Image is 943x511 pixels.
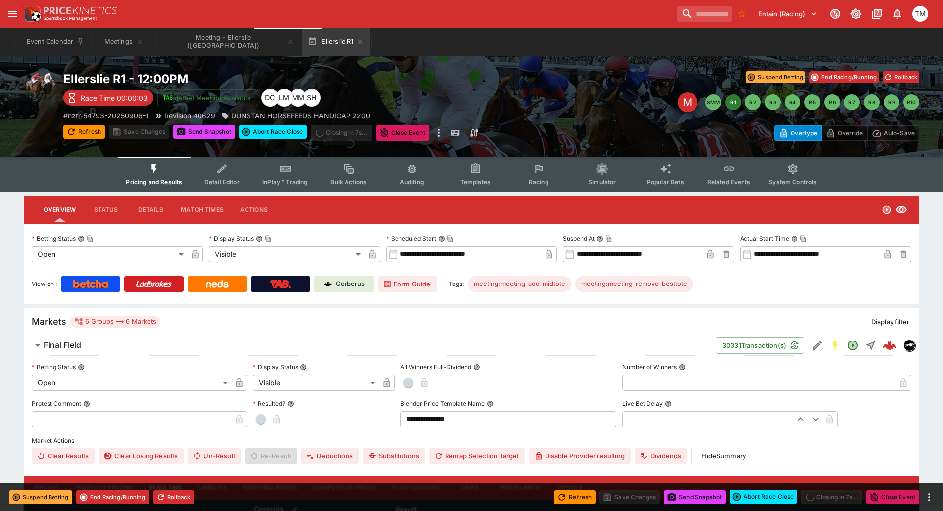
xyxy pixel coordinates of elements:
button: Starting Prices [235,476,305,500]
button: R4 [785,94,800,110]
p: Copy To Clipboard [63,111,149,121]
p: Cerberus [336,279,365,289]
button: more [433,125,445,141]
p: Blender Price Template Name [400,399,485,408]
button: Actual Start TimeCopy To Clipboard [791,235,798,242]
img: Cerberus [324,280,332,288]
button: R9 [884,94,899,110]
button: No Bookmarks [734,6,749,22]
button: Display filter [865,314,915,330]
button: R2 [745,94,761,110]
button: Live Bet Delay [665,400,672,407]
button: Suspend Betting [9,490,72,504]
img: TabNZ [270,280,291,288]
img: nztr [904,340,915,351]
p: DUNSTAN HORSEFEEDS HANDICAP 2200 [231,111,370,121]
img: Neds [206,280,228,288]
span: Auditing [400,178,424,186]
img: jetbet-logo.svg [163,93,173,103]
button: All Winners Full-Dividend [473,364,480,371]
button: Blender Price Template Name [487,400,494,407]
button: Clear Losing Results [99,448,184,464]
span: Related Events [707,178,750,186]
input: search [677,6,732,22]
button: Override [821,125,867,141]
button: Tristan Matheson [909,3,931,25]
span: Bulk Actions [330,178,367,186]
button: Liability [191,476,235,500]
p: Display Status [209,234,254,243]
p: Number of Winners [622,363,677,371]
span: Pricing and Results [126,178,182,186]
button: Open [844,337,862,354]
button: R6 [824,94,840,110]
a: Form Guide [378,276,437,292]
span: InPlay™ Trading [262,178,308,186]
div: Visible [253,375,379,391]
a: 30e8df72-5b8a-4676-82e9-b919ab189200 [880,336,899,355]
button: Edit Detail [808,337,826,354]
button: more [923,491,935,503]
div: Betting Target: cerberus [575,276,693,292]
button: Send Snapshot [664,490,726,504]
button: Fluctuations [385,476,448,500]
button: open drawer [4,5,22,23]
div: Betting Target: cerberus [468,276,571,292]
button: Notifications [889,5,906,23]
button: Overview [36,198,84,222]
button: Un-Result [188,448,241,464]
button: Rollback [153,490,194,504]
button: Select Tenant [752,6,823,22]
button: Disable Provider resulting [529,448,631,464]
button: Send Snapshot [173,125,235,139]
button: Abort Race Close [730,490,797,504]
p: Betting Status [32,234,76,243]
img: PriceKinetics [44,7,117,14]
button: Links [448,476,493,500]
p: Live Bet Delay [622,399,663,408]
button: Match Times [173,198,232,222]
div: Open [32,246,187,262]
button: R10 [903,94,919,110]
button: R1 [725,94,741,110]
p: Display Status [253,363,298,371]
div: Tristan Matheson [912,6,928,22]
img: logo-cerberus--red.svg [883,339,896,352]
button: Details [128,198,173,222]
p: Protest Comment [32,399,81,408]
img: horse_racing.png [24,71,55,103]
button: Refresh [63,125,105,139]
button: Deductions [301,448,359,464]
img: Betcha [73,280,108,288]
button: End Racing/Running [76,490,149,504]
button: Copy To Clipboard [265,235,272,242]
svg: Open [847,340,859,351]
img: Sportsbook Management [44,16,97,21]
button: Resulting [141,476,190,500]
svg: Visible [895,204,907,216]
button: End Racing/Running [809,71,879,83]
div: Michela Marris [289,89,307,107]
div: Edit Meeting [678,92,697,112]
p: All Winners Full-Dividend [400,363,471,371]
button: Actions [232,198,276,222]
div: Scott Hunt [303,89,321,107]
div: split button [730,490,797,504]
button: Number of Winners [679,364,686,371]
button: Dividends [635,448,687,464]
button: Display Status [300,364,307,371]
button: SMM [705,94,721,110]
p: Actual Start Time [740,234,789,243]
span: Re-Result [245,448,297,464]
button: Close Event [866,490,919,504]
p: Revision 40629 [164,111,215,121]
button: Substitutions [363,448,425,464]
button: Display StatusCopy To Clipboard [256,235,263,242]
img: PriceKinetics Logo [22,4,42,24]
button: Details [547,476,592,500]
button: 30331Transaction(s) [716,337,804,354]
h5: Markets [32,316,66,327]
span: Popular Bets [647,178,684,186]
button: Betting StatusCopy To Clipboard [78,235,85,242]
